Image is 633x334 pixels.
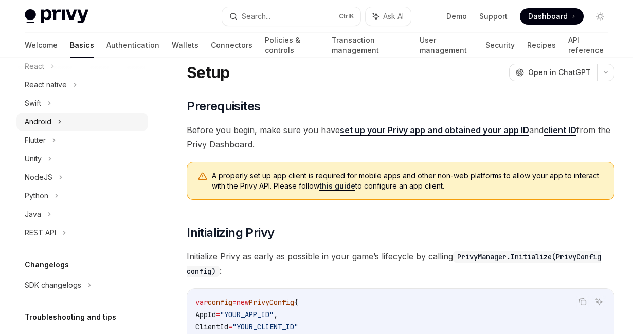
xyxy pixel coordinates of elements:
a: set up your Privy app and obtained your app ID [340,125,529,136]
div: Python [25,190,48,202]
span: Before you begin, make sure you have and from the Privy Dashboard. [187,123,614,152]
h5: Changelogs [25,258,69,271]
div: Search... [242,10,270,23]
span: Ask AI [383,11,404,22]
span: config [208,298,232,307]
div: REST API [25,227,56,239]
a: Transaction management [332,33,407,58]
div: Android [25,116,51,128]
button: Ask AI [366,7,411,26]
span: Prerequisites [187,98,260,115]
span: Initialize Privy as early as possible in your game’s lifecycle by calling : [187,249,614,278]
button: Open in ChatGPT [509,64,597,81]
span: { [294,298,298,307]
span: = [216,310,220,319]
button: Ask AI [592,295,606,308]
span: AppId [195,310,216,319]
span: "YOUR_CLIENT_ID" [232,322,298,331]
button: Search...CtrlK [222,7,361,26]
div: Java [25,208,41,220]
div: React native [25,79,67,91]
button: Copy the contents from the code block [576,295,589,308]
a: Connectors [211,33,252,58]
button: Toggle dark mode [592,8,608,25]
a: Wallets [172,33,198,58]
span: = [232,298,237,307]
span: Open in ChatGPT [528,67,591,78]
span: Initializing Privy [187,225,274,241]
a: User management [420,33,473,58]
a: client ID [544,125,576,136]
span: new [237,298,249,307]
span: ClientId [195,322,228,331]
a: Support [479,11,508,22]
span: Ctrl K [339,12,354,21]
a: this guide [319,181,355,191]
div: SDK changelogs [25,279,81,291]
div: NodeJS [25,171,52,183]
span: PrivyConfig [249,298,294,307]
a: Dashboard [520,8,584,25]
span: , [274,310,278,319]
h1: Setup [187,63,229,82]
a: API reference [568,33,608,58]
div: Unity [25,153,42,165]
span: var [195,298,208,307]
h5: Troubleshooting and tips [25,311,116,323]
a: Policies & controls [265,33,319,58]
a: Basics [70,33,94,58]
a: Welcome [25,33,58,58]
span: A properly set up app client is required for mobile apps and other non-web platforms to allow you... [212,171,604,191]
img: light logo [25,9,88,24]
span: "YOUR_APP_ID" [220,310,274,319]
div: Swift [25,97,41,109]
a: Authentication [106,33,159,58]
a: Security [485,33,515,58]
a: Recipes [527,33,556,58]
span: Dashboard [528,11,568,22]
span: = [228,322,232,331]
svg: Warning [197,172,208,182]
div: Flutter [25,134,46,146]
a: Demo [446,11,467,22]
